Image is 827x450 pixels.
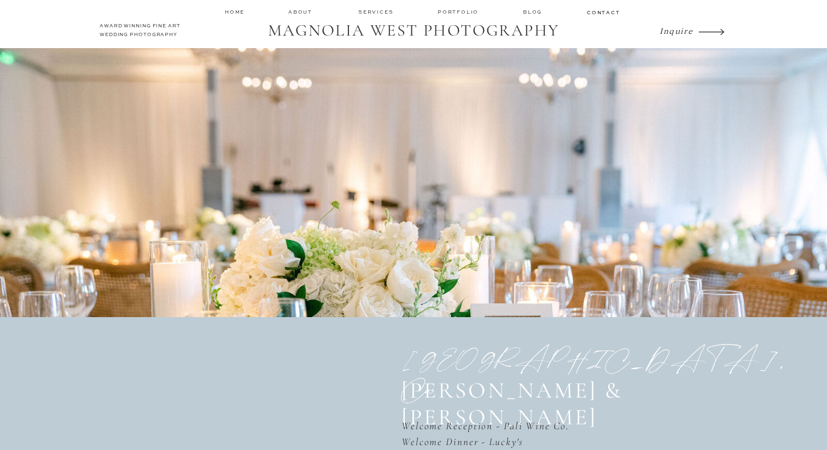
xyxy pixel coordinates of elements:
a: MAGNOLIA WEST PHOTOGRAPHY [260,21,567,42]
a: home [225,8,246,15]
a: Inquire [660,23,696,38]
h1: [GEOGRAPHIC_DATA], Ca [401,346,721,377]
a: services [358,8,395,15]
a: Blog [523,8,545,16]
a: about [288,8,316,16]
a: contact [587,9,619,15]
p: [PERSON_NAME] & [PERSON_NAME] [401,377,688,405]
h2: AWARD WINNING FINE ART WEDDING PHOTOGRAPHY [100,22,196,42]
a: Portfolio [438,8,481,16]
i: Inquire [660,25,693,36]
